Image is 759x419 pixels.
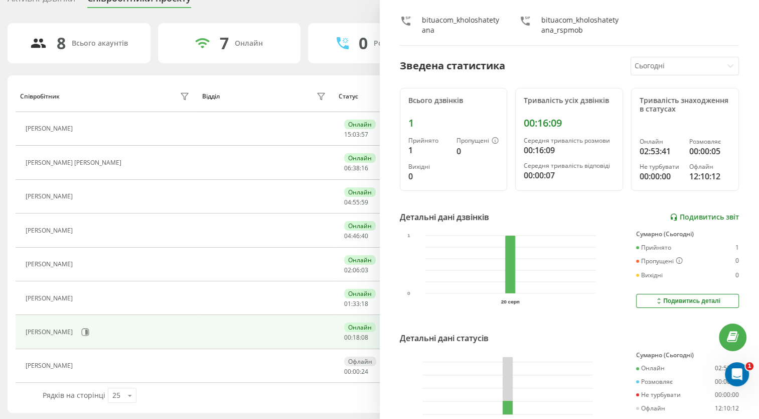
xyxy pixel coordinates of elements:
div: : : [344,131,368,138]
div: 02:53:41 [715,365,739,372]
div: Не турбувати [636,391,681,398]
div: : : [344,267,368,274]
div: Онлайн [636,365,665,372]
div: : : [344,199,368,206]
span: 24 [361,367,368,376]
span: 55 [353,198,360,206]
div: 8 [57,34,66,53]
div: bituacom_kholoshatetyana [422,15,500,35]
span: 00 [344,333,351,342]
div: 00:00:00 [715,391,739,398]
div: [PERSON_NAME] [26,261,75,268]
div: Співробітник [20,93,60,100]
span: 40 [361,232,368,240]
div: Середня тривалість розмови [524,137,615,144]
span: 15 [344,130,351,139]
div: Всього дзвінків [408,96,499,105]
div: Прийнято [408,137,449,144]
div: 25 [112,390,120,400]
div: Онлайн [344,187,376,197]
div: Розмовляє [689,138,730,145]
div: 1 [408,117,499,129]
div: Вихідні [408,163,449,170]
div: 0 [735,257,739,265]
div: Офлайн [636,405,665,412]
div: : : [344,233,368,240]
div: Пропущені [457,137,499,145]
text: 0 [407,291,410,296]
div: Онлайн [344,323,376,332]
span: 00 [344,367,351,376]
text: 20 серп [501,299,520,304]
div: : : [344,368,368,375]
span: 16 [361,164,368,172]
div: Детальні дані статусів [400,332,489,344]
div: 00:00:05 [715,378,739,385]
span: 00 [353,367,360,376]
span: 46 [353,232,360,240]
div: 02:53:41 [640,145,681,157]
div: Онлайн [344,120,376,129]
div: Статус [339,93,358,100]
div: 00:00:00 [640,170,681,182]
div: 0 [359,34,368,53]
div: Тривалість усіх дзвінків [524,96,615,105]
div: 12:10:12 [689,170,730,182]
div: 00:16:09 [524,144,615,156]
text: 1 [407,233,410,239]
div: 1 [735,244,739,251]
div: Подивитись деталі [655,297,720,305]
div: 0 [457,145,499,157]
div: Розмовляє [636,378,673,385]
span: 33 [353,299,360,308]
div: Онлайн [235,39,263,48]
div: Розмовляють [374,39,422,48]
div: [PERSON_NAME] [PERSON_NAME] [26,159,124,166]
div: 00:16:09 [524,117,615,129]
div: 0 [408,170,449,182]
span: 02 [344,266,351,274]
span: 04 [344,198,351,206]
span: 08 [361,333,368,342]
div: Офлайн [689,163,730,170]
div: [PERSON_NAME] [26,227,75,234]
div: Відділ [202,93,220,100]
div: 1 [408,144,449,156]
div: Детальні дані дзвінків [400,211,489,223]
div: Онлайн [344,221,376,231]
div: Всього акаунтів [72,39,128,48]
div: Онлайн [344,153,376,163]
div: Офлайн [344,357,376,366]
span: 04 [344,232,351,240]
div: Прийнято [636,244,671,251]
div: Онлайн [344,255,376,265]
div: Онлайн [344,289,376,298]
div: Сумарно (Сьогодні) [636,352,739,359]
div: Онлайн [640,138,681,145]
div: Зведена статистика [400,58,505,73]
span: Рядків на сторінці [43,390,105,400]
div: : : [344,334,368,341]
span: 06 [344,164,351,172]
span: 18 [353,333,360,342]
button: Подивитись деталі [636,294,739,308]
div: : : [344,165,368,172]
div: [PERSON_NAME] [26,125,75,132]
span: 03 [361,266,368,274]
div: Пропущені [636,257,683,265]
span: 03 [353,130,360,139]
span: 57 [361,130,368,139]
div: [PERSON_NAME] [26,329,75,336]
a: Подивитись звіт [670,213,739,222]
div: 12:10:12 [715,405,739,412]
span: 01 [344,299,351,308]
span: 1 [745,362,753,370]
div: [PERSON_NAME] [26,295,75,302]
div: 00:00:07 [524,169,615,181]
div: 0 [735,272,739,279]
iframe: Intercom live chat [725,362,749,386]
span: 06 [353,266,360,274]
div: bituacom_kholoshatetyana_rspmob [541,15,619,35]
div: Сумарно (Сьогодні) [636,231,739,238]
div: 00:00:05 [689,145,730,157]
